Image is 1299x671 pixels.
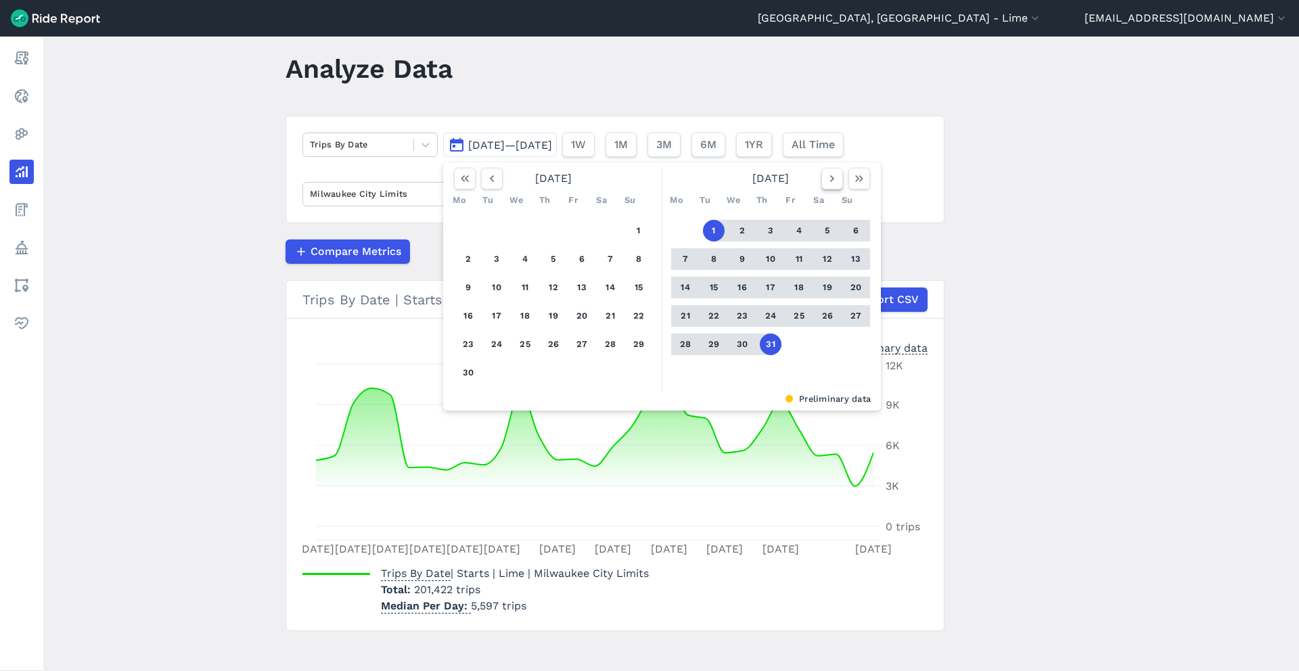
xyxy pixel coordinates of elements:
[731,305,753,327] button: 23
[595,542,631,555] tspan: [DATE]
[675,248,696,270] button: 7
[381,567,649,580] span: | Starts | Lime | Milwaukee City Limits
[694,189,716,211] div: Tu
[571,248,593,270] button: 6
[760,277,781,298] button: 17
[666,189,687,211] div: Mo
[619,189,641,211] div: Su
[628,333,649,355] button: 29
[486,277,507,298] button: 10
[788,305,810,327] button: 25
[453,392,871,405] div: Preliminary data
[845,305,867,327] button: 27
[1085,10,1288,26] button: [EMAIL_ADDRESS][DOMAIN_NAME]
[562,189,584,211] div: Fr
[9,198,34,222] a: Fees
[886,439,900,452] tspan: 6K
[836,189,858,211] div: Su
[486,248,507,270] button: 3
[571,305,593,327] button: 20
[736,133,772,157] button: 1YR
[762,542,799,555] tspan: [DATE]
[628,277,649,298] button: 15
[817,248,838,270] button: 12
[628,305,649,327] button: 22
[539,542,576,555] tspan: [DATE]
[298,542,334,555] tspan: [DATE]
[571,277,593,298] button: 13
[760,305,781,327] button: 24
[9,84,34,108] a: Realtime
[599,305,621,327] button: 21
[543,333,564,355] button: 26
[381,563,451,581] span: Trips By Date
[514,305,536,327] button: 18
[457,362,479,384] button: 30
[599,277,621,298] button: 14
[788,220,810,241] button: 4
[599,248,621,270] button: 7
[9,46,34,70] a: Report
[457,333,479,355] button: 23
[486,305,507,327] button: 17
[571,333,593,355] button: 27
[731,277,753,298] button: 16
[9,311,34,335] a: Health
[477,189,499,211] div: Tu
[666,168,875,189] div: [DATE]
[886,480,899,492] tspan: 3K
[703,277,725,298] button: 15
[675,333,696,355] button: 28
[9,235,34,260] a: Policy
[808,189,829,211] div: Sa
[845,220,867,241] button: 6
[675,305,696,327] button: 21
[751,189,773,211] div: Th
[9,273,34,298] a: Areas
[606,133,637,157] button: 1M
[9,122,34,146] a: Heatmaps
[414,583,480,596] span: 201,422 trips
[745,137,763,153] span: 1YR
[700,137,716,153] span: 6M
[703,248,725,270] button: 8
[457,248,479,270] button: 2
[817,220,838,241] button: 5
[571,137,586,153] span: 1W
[758,10,1042,26] button: [GEOGRAPHIC_DATA], [GEOGRAPHIC_DATA] - Lime
[514,333,536,355] button: 25
[858,292,919,308] span: Export CSV
[841,340,928,354] div: Preliminary data
[779,189,801,211] div: Fr
[788,248,810,270] button: 11
[11,9,100,27] img: Ride Report
[886,398,900,411] tspan: 9K
[855,542,892,555] tspan: [DATE]
[381,595,471,614] span: Median Per Day
[302,287,928,312] div: Trips By Date | Starts | Lime | Milwaukee City Limits
[449,189,470,211] div: Mo
[514,248,536,270] button: 4
[514,277,536,298] button: 11
[484,542,520,555] tspan: [DATE]
[311,244,401,260] span: Compare Metrics
[792,137,835,153] span: All Time
[647,133,681,157] button: 3M
[817,305,838,327] button: 26
[783,133,844,157] button: All Time
[723,189,744,211] div: We
[9,160,34,184] a: Analyze
[286,50,453,87] h1: Analyze Data
[817,277,838,298] button: 19
[381,598,649,614] p: 5,597 trips
[447,542,483,555] tspan: [DATE]
[788,277,810,298] button: 18
[468,139,552,152] span: [DATE]—[DATE]
[543,305,564,327] button: 19
[731,333,753,355] button: 30
[486,333,507,355] button: 24
[703,220,725,241] button: 1
[372,542,409,555] tspan: [DATE]
[543,277,564,298] button: 12
[449,168,658,189] div: [DATE]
